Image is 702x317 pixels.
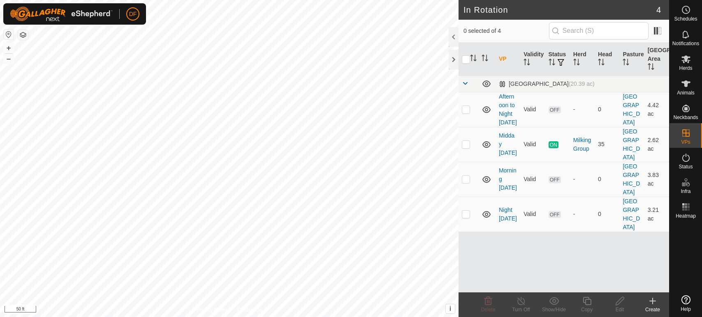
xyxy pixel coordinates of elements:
img: Gallagher Logo [10,7,113,21]
span: i [449,305,451,312]
a: Contact Us [237,306,262,314]
th: Pasture [619,43,644,76]
div: - [573,175,591,184]
span: Help [681,307,691,312]
span: Status [679,164,693,169]
span: OFF [549,176,561,183]
a: [GEOGRAPHIC_DATA] [623,198,640,230]
td: 0 [595,197,619,232]
div: [GEOGRAPHIC_DATA] [499,80,595,87]
h2: In Rotation [463,5,656,15]
p-sorticon: Activate to sort [549,60,555,67]
a: Privacy Policy [197,306,227,314]
p-sorticon: Activate to sort [524,60,530,67]
a: Morning [DATE] [499,167,517,191]
span: Heatmap [676,214,696,218]
th: VP [496,43,520,76]
span: 4 [656,4,661,16]
button: i [446,304,455,313]
th: Herd [570,43,595,76]
td: 3.21 ac [644,197,669,232]
td: 0 [595,92,619,127]
a: Help [670,292,702,315]
div: Copy [570,306,603,313]
th: [GEOGRAPHIC_DATA] Area [644,43,669,76]
span: OFF [549,211,561,218]
td: Valid [520,162,545,197]
button: + [4,43,14,53]
a: Night [DATE] [499,207,517,222]
a: Midday [DATE] [499,132,517,156]
p-sorticon: Activate to sort [648,64,654,71]
td: 3.83 ac [644,162,669,197]
td: 4.42 ac [644,92,669,127]
a: [GEOGRAPHIC_DATA] [623,93,640,126]
td: Valid [520,197,545,232]
th: Status [545,43,570,76]
p-sorticon: Activate to sort [598,60,605,67]
span: 0 selected of 4 [463,27,549,35]
td: Valid [520,92,545,127]
span: VPs [681,140,690,145]
p-sorticon: Activate to sort [482,56,488,62]
span: Notifications [672,41,699,46]
a: [GEOGRAPHIC_DATA] [623,163,640,195]
button: Reset Map [4,30,14,39]
span: DF [129,10,137,18]
th: Validity [520,43,545,76]
span: OFF [549,106,561,113]
div: - [573,105,591,114]
span: Delete [481,307,496,312]
button: Map Layers [18,30,28,40]
span: Infra [681,189,690,194]
div: Show/Hide [538,306,570,313]
th: Head [595,43,619,76]
a: [GEOGRAPHIC_DATA] [623,128,640,161]
td: 35 [595,127,619,162]
div: - [573,210,591,218]
span: ON [549,141,558,148]
td: Valid [520,127,545,162]
td: 0 [595,162,619,197]
p-sorticon: Activate to sort [623,60,629,67]
span: Herds [679,66,692,71]
div: Edit [603,306,636,313]
a: Afternoon to Night [DATE] [499,93,517,126]
div: Milking Group [573,136,591,153]
span: (20.39 ac) [569,80,595,87]
div: Create [636,306,669,313]
span: Animals [677,90,695,95]
div: Turn Off [505,306,538,313]
p-sorticon: Activate to sort [470,56,477,62]
button: – [4,54,14,64]
input: Search (S) [549,22,649,39]
p-sorticon: Activate to sort [573,60,580,67]
td: 2.62 ac [644,127,669,162]
span: Neckbands [673,115,698,120]
span: Schedules [674,16,697,21]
